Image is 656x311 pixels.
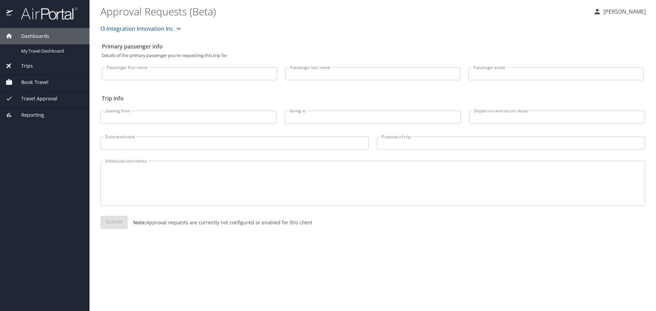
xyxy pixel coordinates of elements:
span: My Travel Dashboard [21,48,81,54]
span: Trips [13,62,33,70]
button: [PERSON_NAME] [590,5,648,18]
span: Book Travel [13,79,49,86]
h1: Approval Requests (Beta) [100,1,588,22]
h2: Primary passenger info [102,41,644,52]
img: airportal-logo.png [13,7,78,20]
strong: Note: [133,219,146,226]
h2: Trip info [102,93,644,104]
p: Details of the primary passenger you're requesting this trip for [102,53,644,58]
span: Reporting [13,111,44,119]
img: icon-airportal.png [6,7,13,20]
span: I3-Integration Innovation Inc. [100,24,175,33]
button: I3-Integration Innovation Inc. [98,22,186,36]
p: Approval requests are currently not configured or enabled for this client [128,219,312,226]
span: Dashboards [13,32,49,40]
p: [PERSON_NAME] [601,8,646,16]
span: Travel Approval [13,95,57,102]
